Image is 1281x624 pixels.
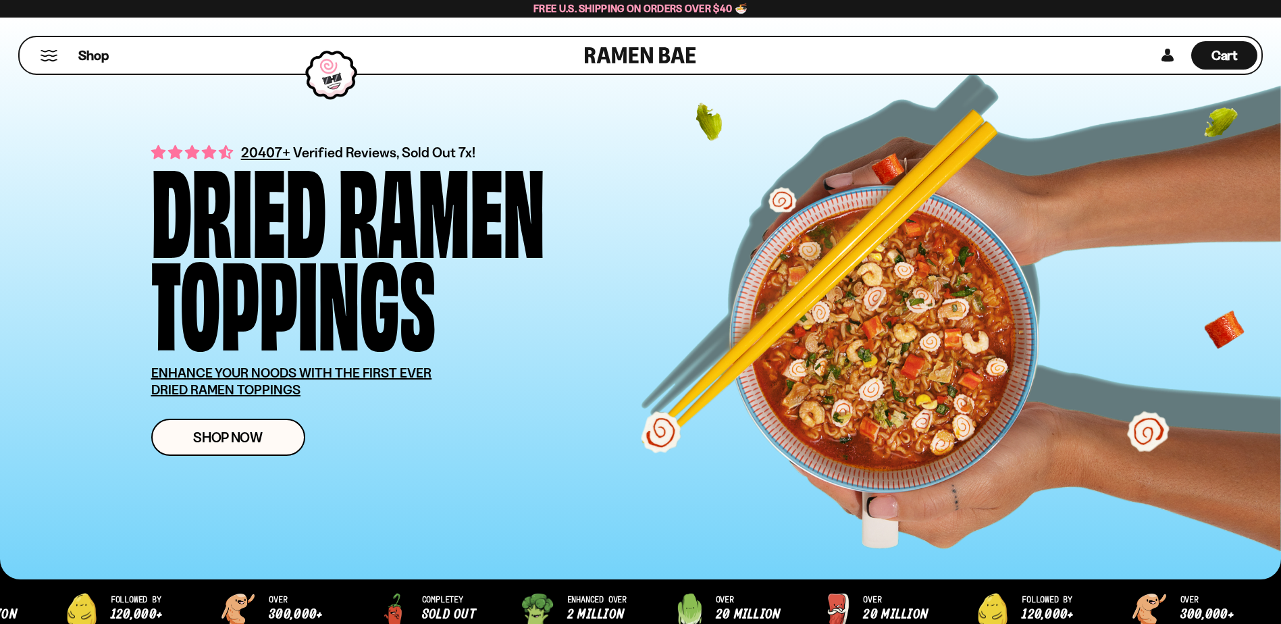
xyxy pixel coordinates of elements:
[40,50,58,61] button: Mobile Menu Trigger
[151,252,436,344] div: Toppings
[1191,37,1257,74] div: Cart
[151,365,432,398] u: ENHANCE YOUR NOODS WITH THE FIRST EVER DRIED RAMEN TOPPINGS
[151,419,305,456] a: Shop Now
[533,2,748,15] span: Free U.S. Shipping on Orders over $40 🍜
[193,430,263,444] span: Shop Now
[78,41,109,70] a: Shop
[151,159,326,252] div: Dried
[338,159,545,252] div: Ramen
[78,47,109,65] span: Shop
[1211,47,1238,63] span: Cart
